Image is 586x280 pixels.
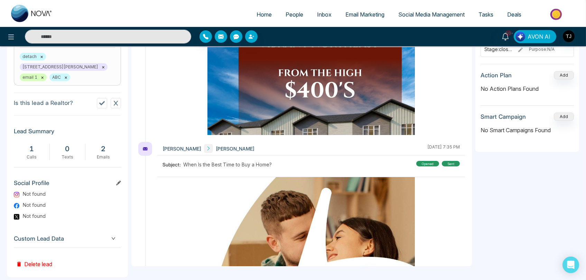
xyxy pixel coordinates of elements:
span: down [111,236,115,241]
div: 1 [17,144,46,154]
p: Is this lead a Realtor? [14,99,73,108]
span: Not found [23,190,46,197]
button: × [41,74,44,80]
div: 2 [89,144,118,154]
span: ABC [49,74,70,81]
button: Add [554,113,574,121]
button: Add [554,71,574,79]
button: × [40,54,43,60]
a: Home [250,8,279,21]
a: 10+ [497,30,514,42]
button: AVON AI [514,30,556,43]
span: email 1 [20,74,47,81]
span: Home [257,11,272,18]
h3: Social Profile [14,180,121,190]
div: [DATE] 7:35 PM [427,144,460,153]
span: Inbox [317,11,332,18]
span: AVON AI [528,32,550,41]
span: People [286,11,303,18]
span: Subject: [162,161,183,168]
img: Market-place.gif [532,7,582,22]
span: [PERSON_NAME] [162,145,201,152]
span: Deals [507,11,521,18]
div: 0 [53,144,82,154]
a: Email Marketing [338,8,391,21]
h3: Lead Summary [14,128,121,138]
span: [PERSON_NAME] [216,145,254,152]
span: Tasks [478,11,493,18]
a: Tasks [472,8,500,21]
a: Inbox [310,8,338,21]
p: No Smart Campaigns Found [481,126,574,134]
span: Purpose: N/A [529,46,569,52]
div: Opened [416,161,439,166]
img: Facebook Logo [14,203,19,209]
span: 10+ [505,30,512,36]
span: Custom Lead Data [14,234,121,243]
span: detach [20,53,46,60]
a: Deals [500,8,528,21]
h3: Smart Campaign [481,113,526,120]
span: Not found [23,201,46,209]
span: Not found [23,212,46,220]
div: Emails [89,154,118,160]
span: When Is the Best Time to Buy a Home? [183,161,272,168]
span: [STREET_ADDRESS][PERSON_NAME] [20,63,108,71]
img: Instagram Logo [14,192,19,197]
span: Email Marketing [345,11,384,18]
button: × [102,64,105,70]
span: Social Media Management [398,11,465,18]
div: sent [442,161,460,166]
img: Twitter Logo [14,214,19,220]
img: Nova CRM Logo [11,5,53,22]
a: Social Media Management [391,8,472,21]
div: Calls [17,154,46,160]
img: User Avatar [563,30,575,42]
button: × [64,74,67,80]
p: No Action Plans Found [481,85,574,93]
h3: Action Plan [481,72,512,79]
img: Lead Flow [515,32,525,41]
a: People [279,8,310,21]
button: Delete lead [14,248,54,270]
div: Open Intercom Messenger [562,257,579,273]
span: Stage: closed 2026 [484,46,513,53]
div: Texts [53,154,82,160]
